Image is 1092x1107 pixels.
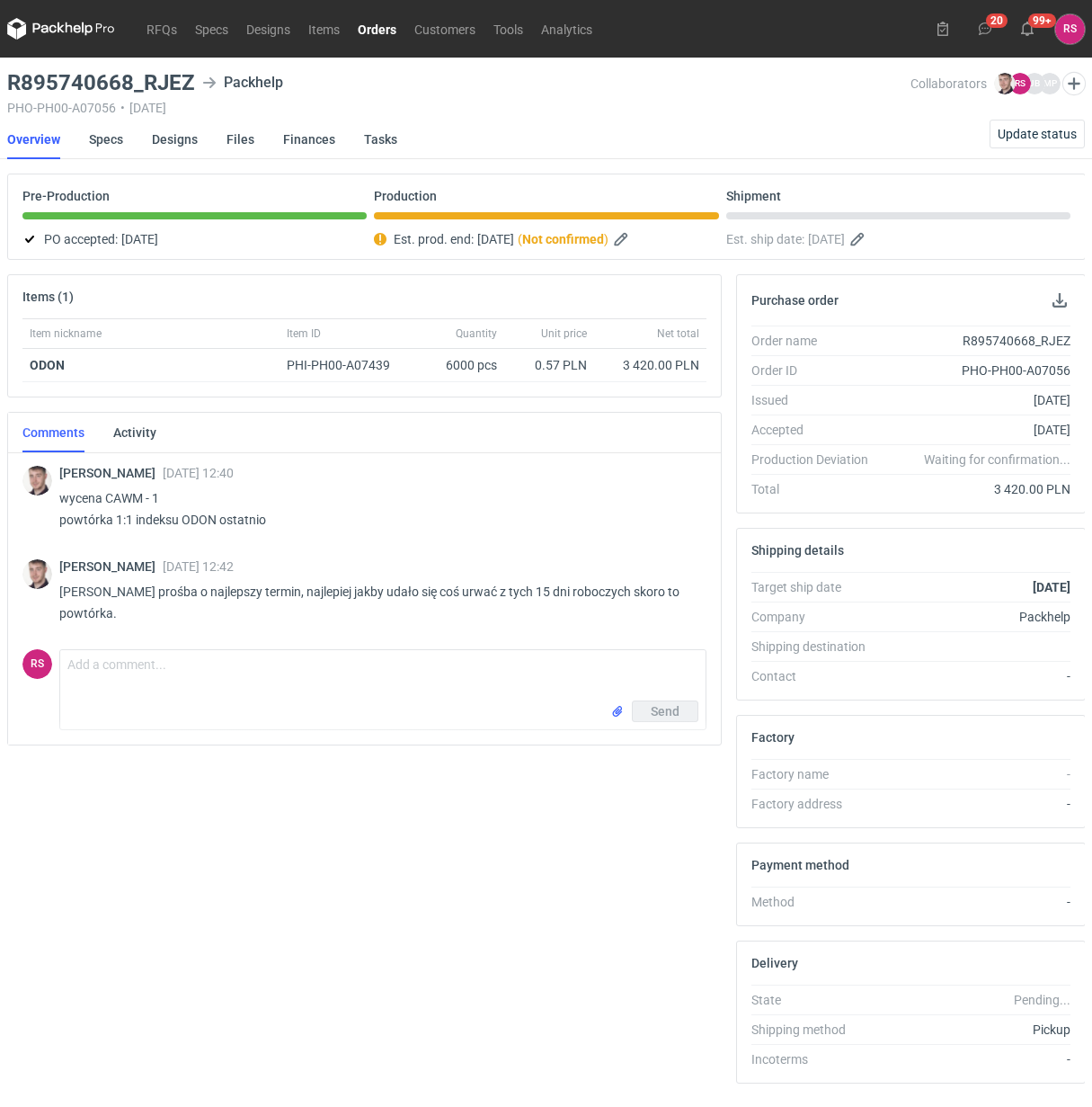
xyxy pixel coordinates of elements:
img: Maciej Sikora [994,73,1016,94]
a: Specs [186,18,237,40]
div: 3 420.00 PLN [601,356,699,374]
span: [PERSON_NAME] [59,466,163,480]
button: Edit collaborators [1062,72,1086,95]
strong: [DATE] [1033,580,1070,594]
h3: R895740668_RJEZ [7,72,195,94]
div: Production Deviation [751,451,879,469]
div: Shipping destination [751,638,879,656]
span: Unit price [541,326,587,341]
em: ) [604,232,608,246]
a: Designs [237,18,299,40]
a: Tasks [364,120,397,159]
div: Packhelp [202,72,283,94]
div: PHO-PH00-A07056 [DATE] [7,101,910,115]
button: Edit estimated shipping date [848,228,870,250]
a: Specs [89,120,123,159]
button: Update status [990,120,1085,148]
div: Incoterms [751,1050,879,1068]
div: [DATE] [879,421,1070,439]
button: Send [632,701,698,722]
a: Tools [484,18,532,40]
svg: Packhelp Pro [7,18,115,40]
div: Order ID [751,362,879,379]
div: Pickup [879,1021,1070,1039]
a: Finances [283,120,335,159]
div: - [879,795,1070,813]
button: Edit estimated production end date [612,228,634,250]
div: Issued [751,391,879,409]
span: Update status [998,128,1077,140]
div: Rafał Stani [22,649,52,679]
div: Est. prod. end: [374,228,718,250]
a: Designs [152,120,198,159]
div: Contact [751,667,879,685]
span: [PERSON_NAME] [59,559,163,574]
h2: Purchase order [751,293,839,308]
a: Items [299,18,349,40]
div: Accepted [751,421,879,439]
a: Orders [349,18,405,40]
a: Files [226,120,254,159]
a: RFQs [138,18,186,40]
div: Shipping method [751,1021,879,1039]
img: Maciej Sikora [22,559,52,589]
span: Send [651,705,679,718]
div: Company [751,608,879,626]
div: Target ship date [751,578,879,596]
p: wycena CAWM - 1 powtórka 1:1 indeksu ODON ostatnio [59,487,692,531]
span: Quantity [456,326,497,341]
button: 20 [971,14,999,43]
div: Order name [751,332,879,350]
button: RS [1055,14,1085,44]
span: Item ID [287,326,321,341]
figcaption: MP [1039,73,1061,94]
a: Comments [22,413,84,452]
a: Analytics [532,18,601,40]
span: Item nickname [30,326,102,341]
div: State [751,991,879,1009]
strong: Not confirmed [522,232,604,246]
h2: Items (1) [22,290,74,304]
div: [DATE] [879,391,1070,409]
div: Factory address [751,795,879,813]
div: Packhelp [879,608,1070,626]
div: - [879,1050,1070,1068]
a: Activity [113,413,156,452]
div: Method [751,893,879,911]
span: [DATE] [477,228,514,250]
p: Shipment [726,189,781,203]
div: R895740668_RJEZ [879,332,1070,350]
p: [PERSON_NAME] prośba o najlepszy termin, najlepiej jakby udało się coś urwać z tych 15 dni robocz... [59,581,692,624]
button: 99+ [1013,14,1042,43]
em: ( [518,232,522,246]
div: PO accepted: [22,228,367,250]
div: PHO-PH00-A07056 [879,362,1070,379]
div: - [879,893,1070,911]
p: Production [374,189,437,203]
img: Maciej Sikora [22,466,52,495]
h2: Factory [751,730,795,745]
span: Net total [657,326,699,341]
div: 0.57 PLN [511,356,587,374]
figcaption: RS [22,649,52,679]
a: ODON [30,358,65,372]
button: Download PO [1049,290,1070,311]
div: - [879,765,1070,783]
div: Rafał Stani [1055,14,1085,44]
div: 6000 pcs [414,349,504,382]
span: [DATE] 12:40 [163,466,234,480]
div: Factory name [751,765,879,783]
span: Collaborators [910,76,987,91]
a: Customers [405,18,484,40]
a: Overview [7,120,60,159]
p: Pre-Production [22,189,110,203]
em: Waiting for confirmation... [924,451,1070,469]
div: PHI-PH00-A07439 [287,356,407,374]
em: Pending... [1014,993,1070,1007]
span: [DATE] [808,228,845,250]
div: Est. ship date: [726,228,1070,250]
